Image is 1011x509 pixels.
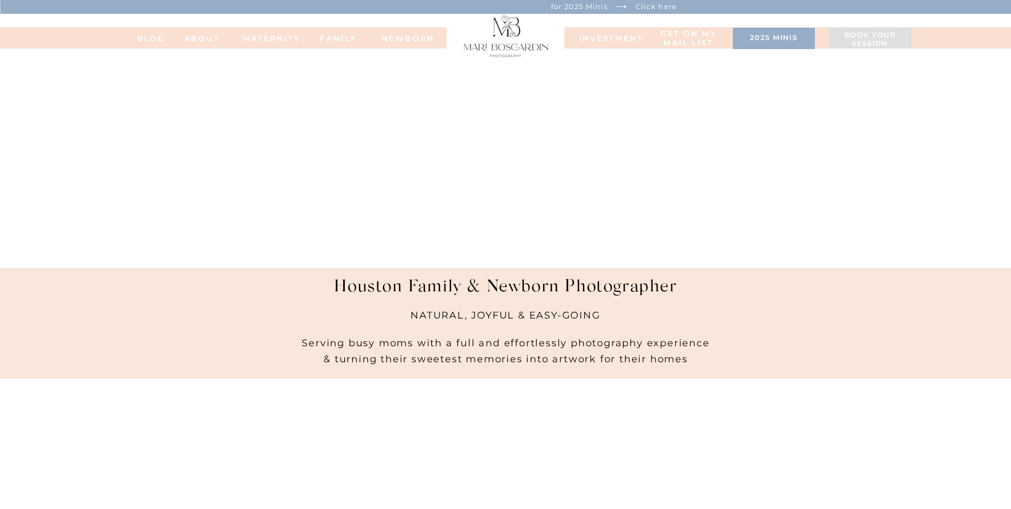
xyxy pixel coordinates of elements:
[288,319,724,378] h2: Serving busy moms with a full and effortlessly photography experience & turning their sweetest me...
[835,31,906,49] a: Book your session
[130,34,173,42] a: BLOG
[659,29,719,48] a: Get on my MAIL list
[173,34,231,42] a: ABOUT
[579,34,633,42] a: INVESTMENT
[300,277,713,307] h1: Houston Family & Newborn Photographer
[243,34,286,42] a: MATERNITY
[738,34,810,44] a: 2025 minis
[317,34,360,42] a: FAMILy
[378,34,439,42] a: NEWBORN
[363,307,648,330] h2: NATURAL, JOYFUL & EASY-GOING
